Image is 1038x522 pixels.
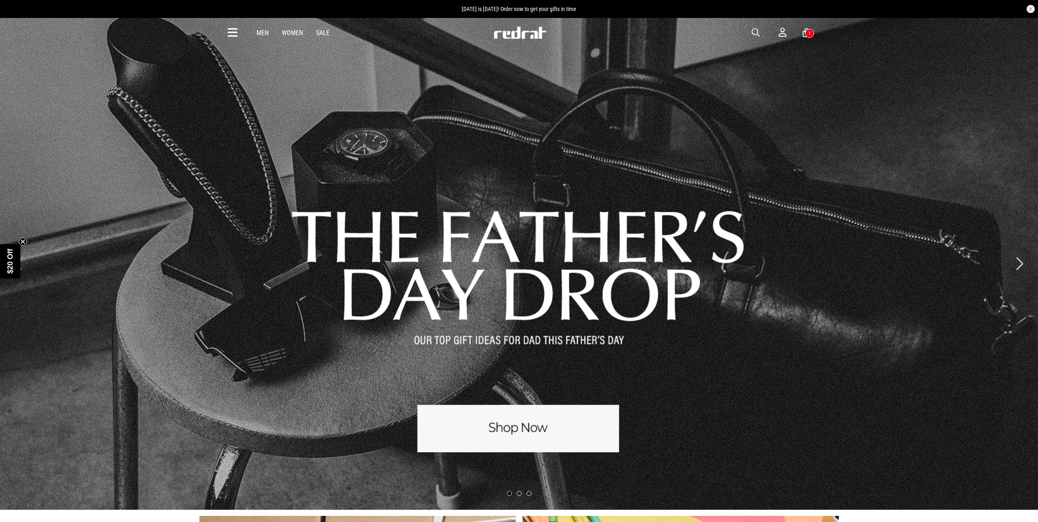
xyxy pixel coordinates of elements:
a: Sale [316,29,330,37]
a: Women [282,29,303,37]
span: [DATE] is [DATE]! Order now to get your gifts in time [462,6,576,12]
img: Redrat logo [493,27,547,39]
button: Close teaser [19,238,27,246]
a: 1 [803,29,810,37]
div: 1 [808,31,811,36]
span: $20 Off [6,249,14,273]
button: Next slide [1014,255,1025,273]
a: Men [257,29,269,37]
